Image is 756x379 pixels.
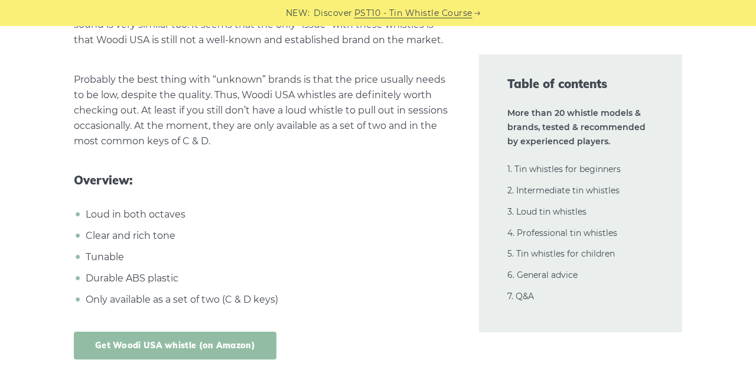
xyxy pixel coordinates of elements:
a: 3. Loud tin whistles [507,206,586,217]
li: Clear and rich tone [83,228,451,244]
p: Probably the best thing with “unknown” brands is that the price usually needs to be low, despite ... [74,72,451,149]
li: Only available as a set of two (C & D keys) [83,292,451,307]
span: Overview: [74,173,451,187]
li: Durable ABS plastic [83,271,451,286]
a: 6. General advice [507,270,578,280]
li: Tunable [83,250,451,265]
a: 7. Q&A [507,291,534,302]
span: Table of contents [507,76,654,92]
a: 5. Tin whistles for children [507,248,615,259]
a: PST10 - Tin Whistle Course [354,7,472,20]
a: 1. Tin whistles for beginners [507,164,621,174]
span: Discover [314,7,353,20]
a: 4. Professional tin whistles [507,228,617,238]
span: NEW: [286,7,310,20]
strong: More than 20 whistle models & brands, tested & recommended by experienced players. [507,108,646,147]
a: 2. Intermediate tin whistles [507,185,620,196]
a: Get Woodi USA whistle (on Amazon) [74,332,276,359]
li: Loud in both octaves [83,207,451,222]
